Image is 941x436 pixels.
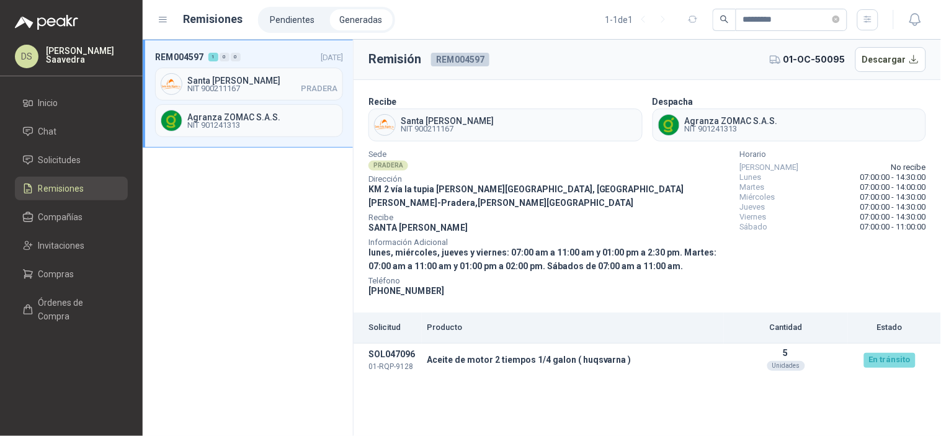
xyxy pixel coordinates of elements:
span: Compras [38,267,74,281]
b: Despacha [653,97,693,107]
div: 0 [220,53,230,61]
div: 0 [231,53,241,61]
a: Invitaciones [15,234,128,257]
button: Descargar [855,47,927,72]
a: REM004597100[DATE] Company LogoSanta [PERSON_NAME]NIT 900211167PRADERACompany LogoAgranza ZOMAC S... [143,40,353,148]
span: Agranza ZOMAC S.A.S. [685,117,778,125]
h3: Remisión [368,50,421,69]
span: Recibe [368,215,730,221]
span: SANTA [PERSON_NAME] [368,223,468,233]
span: REM004597 [155,50,203,64]
p: 5 [729,348,843,358]
div: PRADERA [368,161,408,171]
th: Producto [422,313,724,344]
span: NIT 900211167 [187,85,240,92]
span: 07:00:00 - 14:00:00 [860,182,926,192]
span: Santa [PERSON_NAME] [401,117,494,125]
div: Unidades [767,361,805,371]
span: close-circle [832,14,840,25]
span: search [720,15,729,24]
img: Company Logo [659,115,679,135]
span: Teléfono [368,278,730,284]
span: Viernes [740,212,767,222]
span: Órdenes de Compra [38,296,116,323]
img: Company Logo [161,110,182,131]
span: Remisiones [38,182,84,195]
span: 07:00:00 - 14:30:00 [860,172,926,182]
div: En tránsito [864,353,916,368]
p: [PERSON_NAME] Saavedra [46,47,128,64]
span: Santa [PERSON_NAME] [187,76,337,85]
a: Generadas [330,9,393,30]
td: Aceite de motor 2 tiempos 1/4 galon ( huqsvarna ) [422,344,724,376]
div: 1 [208,53,218,61]
span: Información Adicional [368,239,730,246]
span: REM004597 [431,53,489,66]
th: Solicitud [354,313,422,344]
span: Lunes [740,172,762,182]
th: Cantidad [724,313,848,344]
span: NIT 900211167 [401,125,494,133]
div: 1 - 1 de 1 [605,10,673,30]
a: Solicitudes [15,148,128,172]
a: Chat [15,120,128,143]
span: 07:00:00 - 14:30:00 [860,212,926,222]
span: 07:00:00 - 11:00:00 [860,222,926,232]
a: Órdenes de Compra [15,291,128,328]
span: Invitaciones [38,239,85,252]
img: Company Logo [161,74,182,94]
span: Miércoles [740,192,775,202]
div: DS [15,45,38,68]
a: Remisiones [15,177,128,200]
span: Inicio [38,96,58,110]
a: Inicio [15,91,128,115]
span: PRADERA [301,85,337,92]
span: Jueves [740,202,765,212]
span: NIT 901241313 [187,122,337,129]
img: Logo peakr [15,15,78,30]
td: En tránsito [848,344,941,376]
p: 01-RQP-9128 [368,361,417,373]
span: [PHONE_NUMBER] [368,286,444,296]
span: No recibe [891,162,926,172]
b: Recibe [368,97,396,107]
span: NIT 901241313 [685,125,778,133]
span: Chat [38,125,57,138]
td: SOL047096 [354,344,422,376]
span: lunes, miércoles, jueves y viernes: 07:00 am a 11:00 am y 01:00 pm a 2:30 pm. Martes: 07:00 am a ... [368,247,717,271]
img: Company Logo [375,115,395,135]
h1: Remisiones [184,11,243,28]
a: Compras [15,262,128,286]
span: KM 2 vía la tupia [PERSON_NAME][GEOGRAPHIC_DATA], [GEOGRAPHIC_DATA][PERSON_NAME] - Pradera , [PER... [368,184,684,208]
a: Pendientes [261,9,325,30]
th: Estado [848,313,941,344]
span: close-circle [832,16,840,23]
span: 07:00:00 - 14:30:00 [860,202,926,212]
span: 07:00:00 - 14:30:00 [860,192,926,202]
span: Sede [368,151,730,158]
span: Compañías [38,210,83,224]
span: 01-OC-50095 [783,53,845,66]
a: Compañías [15,205,128,229]
span: Agranza ZOMAC S.A.S. [187,113,337,122]
span: Horario [740,151,926,158]
span: [PERSON_NAME] [740,162,799,172]
span: Martes [740,182,765,192]
span: [DATE] [321,53,343,62]
span: Dirección [368,176,730,182]
span: Solicitudes [38,153,81,167]
span: Sábado [740,222,768,232]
